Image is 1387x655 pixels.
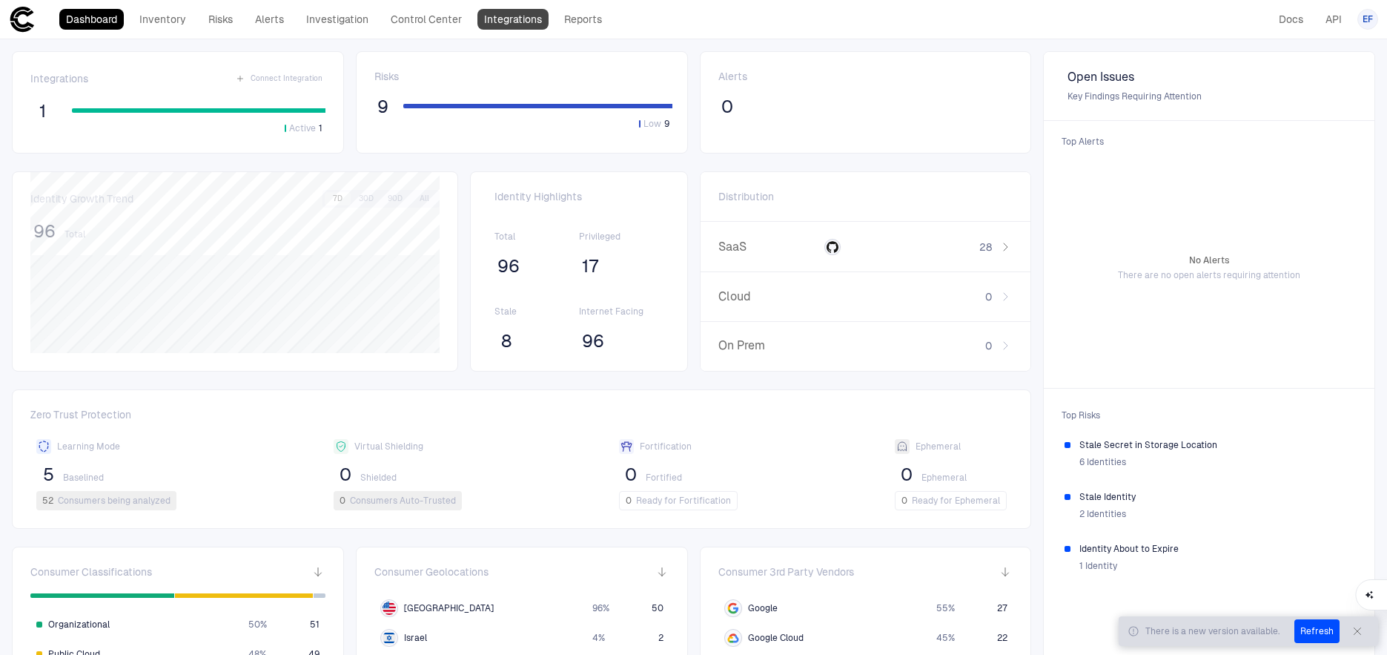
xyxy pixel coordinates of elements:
button: 30D [353,192,380,205]
span: Learning Mode [57,441,120,452]
span: 17 [582,255,599,277]
a: Alerts [248,9,291,30]
button: 0Ready for Fortification [619,491,738,510]
button: All [411,192,437,205]
span: Identity Highlights [494,190,663,203]
span: 22 [996,632,1007,644]
span: Connect Integration [251,73,322,84]
button: 8 [494,329,518,353]
img: US [383,602,396,615]
span: Virtual Shielding [354,441,423,452]
span: 6 Identities [1079,456,1126,468]
button: Low9 [636,117,672,131]
span: 0 [625,464,637,486]
span: Internet Facing [579,306,663,317]
a: Risks [202,9,239,30]
span: There are no open alerts requiring attention [1118,269,1300,281]
span: Open Issues [1067,70,1351,85]
button: 0 [619,463,643,487]
button: 17 [579,254,603,278]
span: 96 [582,330,604,352]
span: Identity About to Expire [1079,543,1354,555]
a: Dashboard [59,9,124,30]
span: 9 [664,118,669,130]
img: IL [383,631,396,645]
span: 50 [652,602,663,614]
span: Distribution [718,190,774,203]
a: Control Center [384,9,469,30]
span: Google [748,602,778,614]
span: Risks [374,70,399,83]
span: 0 [901,464,913,486]
span: 2 [658,632,663,644]
button: EF [1357,9,1378,30]
span: 0 [721,96,733,118]
span: 51 [310,619,320,631]
button: 0 [718,95,736,119]
span: 50 % [248,619,267,631]
a: Inventory [133,9,193,30]
button: 5 [36,463,60,487]
span: 27 [996,602,1007,614]
span: 0 [985,339,992,352]
span: Ephemeral [921,472,967,484]
a: Integrations [477,9,549,30]
button: 90D [382,192,408,205]
span: Alerts [718,70,747,83]
button: 7D [325,192,351,205]
a: API [1319,9,1348,30]
span: Active [289,122,316,134]
span: Total [494,231,579,243]
button: 96 [579,329,607,353]
span: Ready for Ephemeral [912,495,1000,507]
span: 4 % [592,632,605,644]
span: 0 [340,464,351,486]
span: 1 [39,100,46,122]
span: Ready for Fortification [636,495,731,507]
span: Shielded [360,472,397,484]
span: 0 [985,290,992,303]
span: 9 [377,96,388,118]
span: [GEOGRAPHIC_DATA] [404,602,494,614]
span: Zero Trust Protection [30,408,1013,427]
div: Google [727,602,739,614]
span: Consumer Classifications [30,565,152,579]
span: Fortification [640,441,692,452]
span: Baselined [63,472,104,484]
span: Consumer 3rd Party Vendors [718,565,854,579]
button: Connect Integration [233,70,325,88]
span: 55 % [936,602,955,614]
span: Stale [494,306,579,317]
span: Key Findings Requiring Attention [1067,90,1351,102]
span: 1 Identity [1079,560,1117,572]
span: 2 Identities [1079,508,1126,520]
span: 96 [497,255,520,277]
span: Identity Growth Trend [30,192,133,205]
a: Investigation [299,9,375,30]
span: Cloud [718,289,815,304]
button: 1 [30,99,54,123]
span: Integrations [30,72,88,85]
span: Stale Secret in Storage Location [1079,439,1354,451]
button: 0 [334,463,357,487]
span: Top Alerts [1053,127,1366,157]
span: 1 [319,122,322,134]
span: Fortified [646,472,682,484]
span: Organizational [48,619,110,631]
span: 28 [979,240,992,254]
span: Consumer Geolocations [374,565,489,579]
span: No Alerts [1189,254,1230,266]
button: Active1 [282,122,325,135]
button: 0Ready for Ephemeral [895,491,1007,510]
span: On Prem [718,338,815,353]
button: 96 [494,254,523,278]
span: Total [64,228,85,240]
a: Reports [557,9,609,30]
span: 0 [626,495,632,507]
span: EF [1363,13,1373,25]
div: Google Cloud [727,632,739,644]
button: 0 [895,463,918,487]
span: 8 [501,330,512,352]
button: Refresh [1294,619,1340,643]
span: 0 [901,495,907,507]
